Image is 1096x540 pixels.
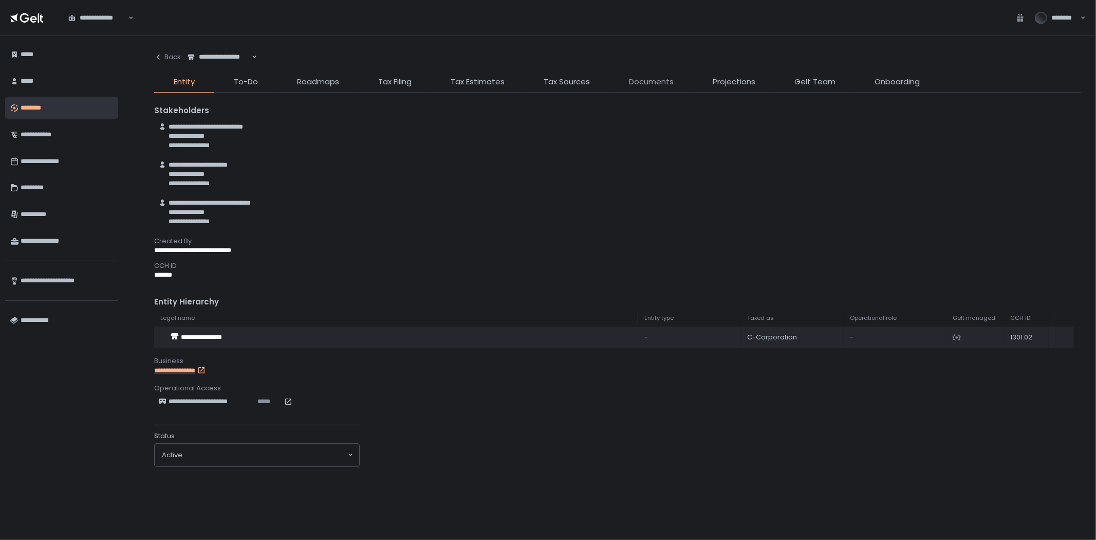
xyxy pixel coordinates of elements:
span: Taxed as [747,314,774,322]
span: Tax Filing [378,76,412,88]
span: Status [154,431,175,441]
span: Entity [174,76,195,88]
div: Business [154,356,1082,366]
div: Search for option [181,46,257,68]
span: Legal name [160,314,195,322]
div: - [850,333,940,342]
span: To-Do [234,76,258,88]
div: Stakeholders [154,105,1082,117]
span: Tax Sources [544,76,590,88]
span: Roadmaps [297,76,339,88]
span: Operational role [850,314,897,322]
span: Documents [629,76,674,88]
span: Gelt managed [953,314,995,322]
button: Back [154,46,181,68]
span: Entity type [644,314,674,322]
span: Tax Estimates [451,76,505,88]
div: Back [154,52,181,62]
div: CCH ID [154,261,1082,271]
span: Projections [713,76,755,88]
div: 1301.02 [1010,333,1043,342]
div: Entity Hierarchy [154,296,1082,308]
span: Onboarding [875,76,920,88]
div: - [644,333,735,342]
div: Search for option [155,444,359,466]
div: C-Corporation [747,333,838,342]
div: Operational Access [154,384,1082,393]
div: Created By [154,237,1082,246]
div: Search for option [62,7,134,28]
span: CCH ID [1010,314,1030,322]
input: Search for option [182,450,347,460]
span: active [162,451,182,460]
span: Gelt Team [794,76,835,88]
